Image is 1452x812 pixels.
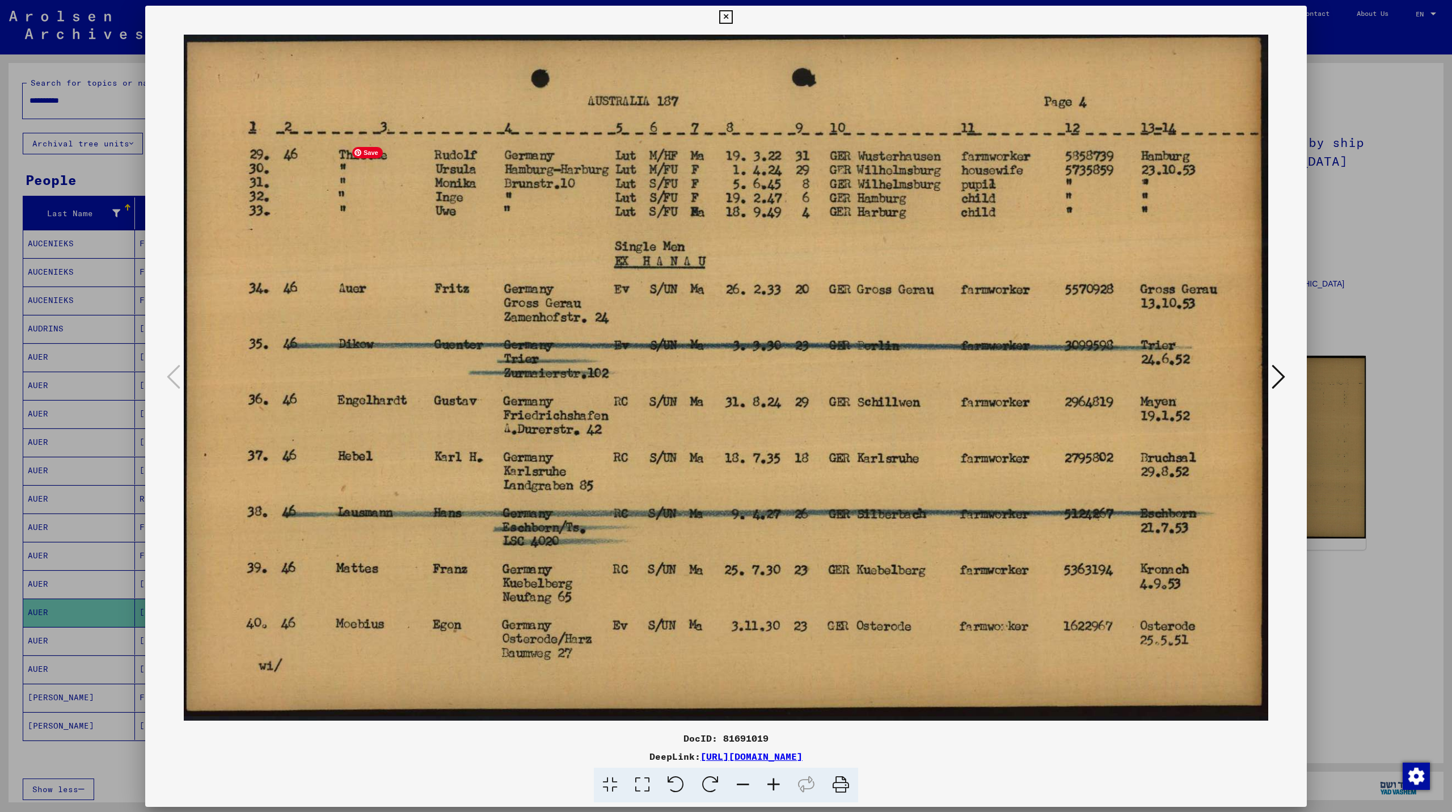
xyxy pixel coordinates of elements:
img: 001.jpg [184,28,1268,727]
div: DocID: 81691019 [145,731,1307,745]
div: Change consent [1402,762,1429,789]
div: DeepLink: [145,750,1307,763]
img: Change consent [1403,763,1430,790]
a: [URL][DOMAIN_NAME] [700,751,803,762]
span: Save [352,147,383,158]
